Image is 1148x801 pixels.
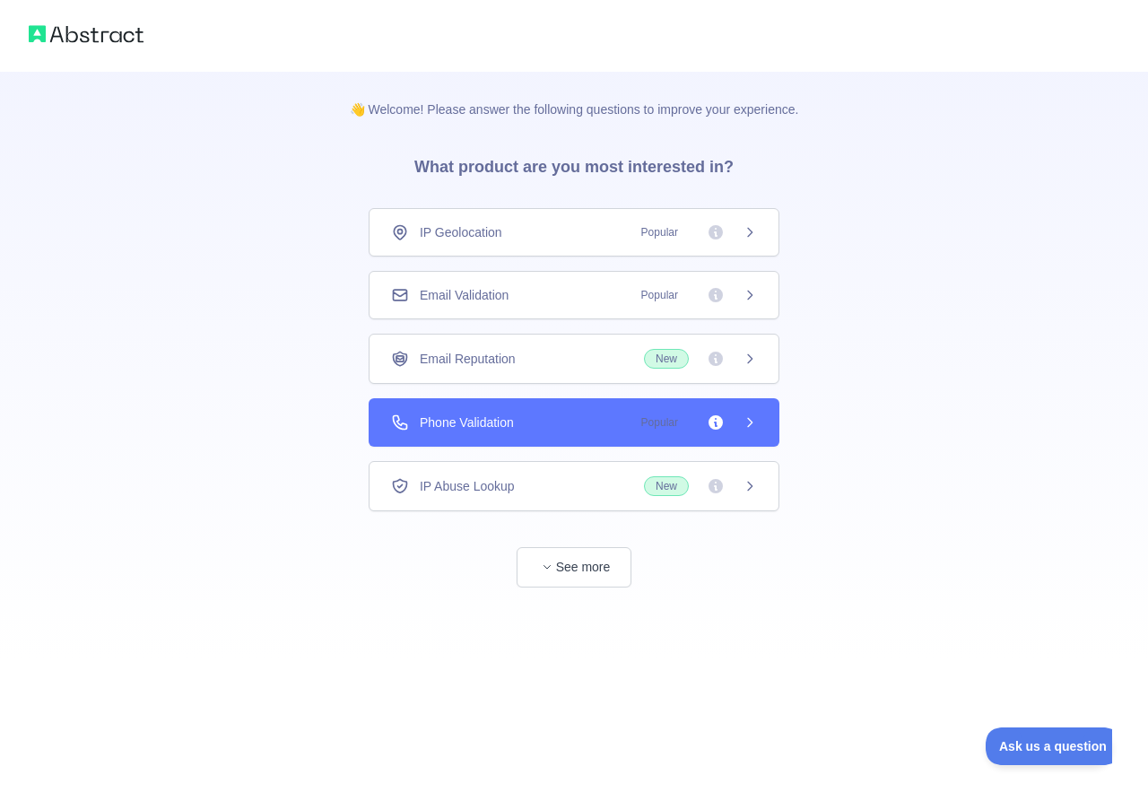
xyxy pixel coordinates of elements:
img: Abstract logo [29,22,143,47]
iframe: Toggle Customer Support [986,727,1112,765]
span: Popular [631,414,689,431]
span: Popular [631,223,689,241]
span: IP Abuse Lookup [420,477,515,495]
h3: What product are you most interested in? [386,118,762,208]
span: Popular [631,286,689,304]
span: Email Reputation [420,350,516,368]
span: IP Geolocation [420,223,502,241]
button: See more [517,547,631,588]
span: Phone Validation [420,414,514,431]
span: New [644,349,689,369]
p: 👋 Welcome! Please answer the following questions to improve your experience. [321,72,828,118]
span: New [644,476,689,496]
span: Email Validation [420,286,509,304]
